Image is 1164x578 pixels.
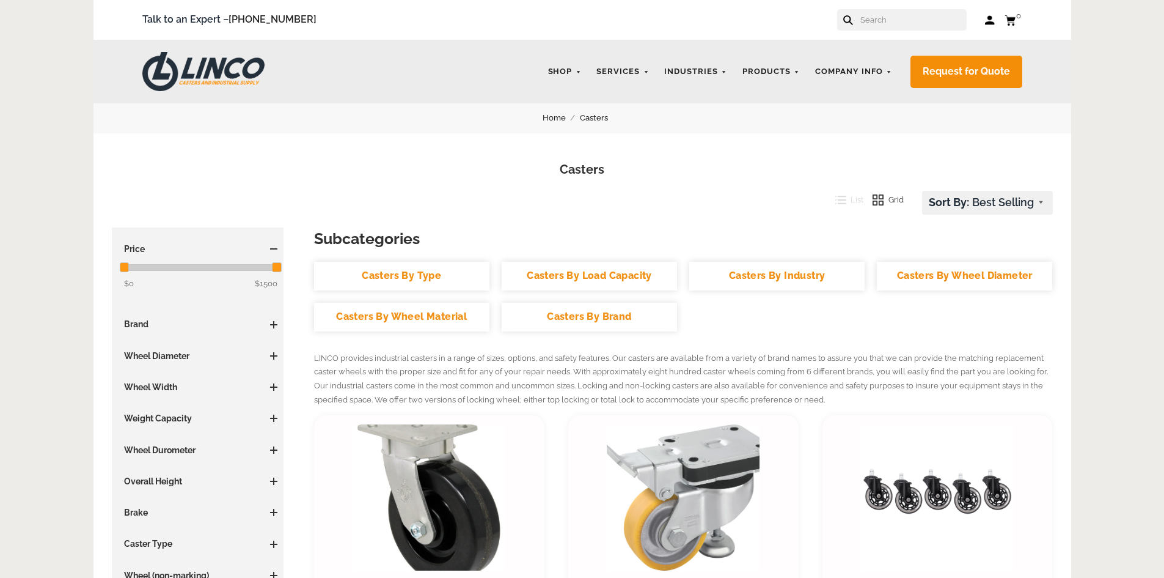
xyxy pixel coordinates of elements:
h3: Weight Capacity [118,412,278,424]
a: Request for Quote [910,56,1022,88]
a: Log in [985,14,995,26]
a: Casters By Wheel Diameter [877,262,1052,291]
a: Casters By Load Capacity [502,262,677,291]
a: Home [543,111,580,125]
img: LINCO CASTERS & INDUSTRIAL SUPPLY [142,52,265,91]
span: Talk to an Expert – [142,12,317,28]
h3: Price [118,243,278,255]
span: 0 [1016,11,1021,20]
a: Casters By Industry [689,262,865,291]
button: Grid [863,191,904,209]
h3: Wheel Diameter [118,350,278,362]
h3: Caster Type [118,538,278,550]
span: $1500 [255,277,277,291]
h3: Brand [118,318,278,330]
h3: Subcategories [314,228,1053,250]
a: Products [736,60,806,84]
a: Casters By Type [314,262,489,291]
a: Company Info [809,60,898,84]
a: Services [590,60,655,84]
h1: Casters [112,161,1053,179]
a: Casters By Brand [502,303,677,332]
h3: Wheel Durometer [118,444,278,456]
a: Casters [580,111,622,125]
a: 0 [1005,12,1022,28]
a: Casters By Wheel Material [314,303,489,332]
h3: Brake [118,506,278,519]
a: [PHONE_NUMBER] [229,13,317,25]
a: Industries [658,60,733,84]
h3: Wheel Width [118,381,278,393]
span: $0 [124,279,134,288]
button: List [826,191,864,209]
p: LINCO provides industrial casters in a range of sizes, options, and safety features. Our casters ... [314,352,1053,407]
input: Search [859,9,967,31]
a: Shop [542,60,588,84]
h3: Overall Height [118,475,278,487]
